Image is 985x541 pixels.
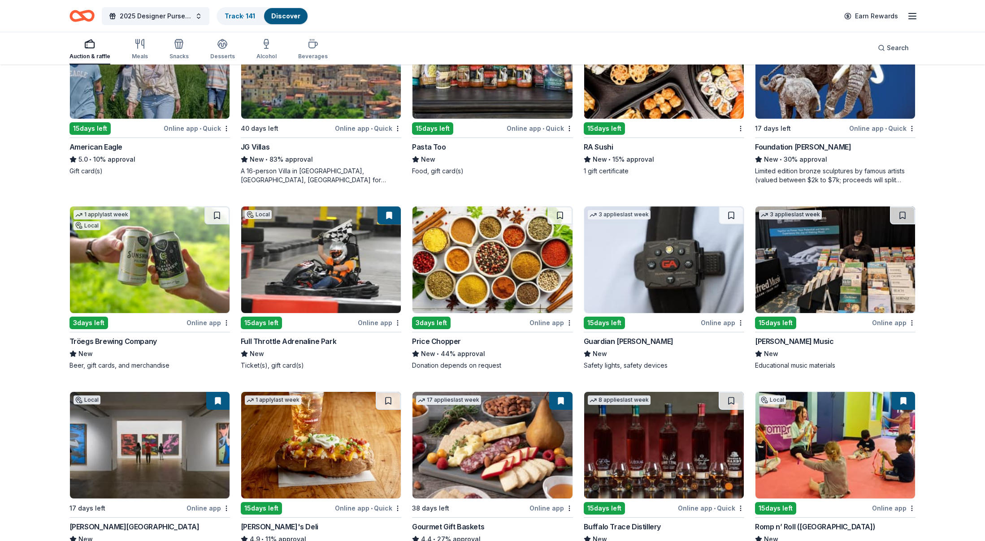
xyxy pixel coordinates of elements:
[849,123,916,134] div: Online app Quick
[69,53,110,60] div: Auction & raffle
[241,392,401,498] img: Image for Jason's Deli
[412,317,451,329] div: 3 days left
[755,142,851,152] div: Foundation [PERSON_NAME]
[241,521,318,532] div: [PERSON_NAME]'s Deli
[69,142,122,152] div: American Eagle
[74,395,100,404] div: Local
[256,53,277,60] div: Alcohol
[371,125,373,132] span: •
[271,12,300,20] a: Discover
[759,210,822,219] div: 3 applies last week
[755,167,916,185] div: Limited edition bronze sculptures by famous artists (valued between $2k to $7k; proceeds will spl...
[241,361,401,370] div: Ticket(s), gift card(s)
[885,125,887,132] span: •
[412,12,572,119] img: Image for Pasta Too
[764,154,778,165] span: New
[217,7,308,25] button: Track· 141Discover
[755,154,916,165] div: 30% approval
[755,317,796,329] div: 15 days left
[584,154,744,165] div: 15% approval
[588,395,651,405] div: 8 applies last week
[755,521,875,532] div: Romp n’ Roll ([GEOGRAPHIC_DATA])
[69,122,111,135] div: 15 days left
[584,392,744,498] img: Image for Buffalo Trace Distillery
[584,317,625,329] div: 15 days left
[416,395,481,405] div: 17 applies last week
[412,12,573,176] a: Image for Pasta TooLocal15days leftOnline app•QuickPasta TooNewFood, gift card(s)
[507,123,573,134] div: Online app Quick
[755,206,916,370] a: Image for Alfred Music3 applieslast week15days leftOnline app[PERSON_NAME] MusicNewEducational mu...
[529,317,573,328] div: Online app
[887,43,909,53] span: Search
[593,348,607,359] span: New
[584,12,744,119] img: Image for RA Sushi
[584,167,744,176] div: 1 gift certificate
[412,503,449,514] div: 38 days left
[755,361,916,370] div: Educational music materials
[298,53,328,60] div: Beverages
[241,123,278,134] div: 40 days left
[169,35,189,64] button: Snacks
[412,142,446,152] div: Pasta Too
[298,35,328,64] button: Beverages
[421,154,435,165] span: New
[241,154,401,165] div: 83% approval
[245,210,272,219] div: Local
[437,350,439,357] span: •
[74,210,130,219] div: 1 apply last week
[69,12,230,176] a: Image for American Eagle5 applieslast week15days leftOnline app•QuickAmerican Eagle5.0•10% approv...
[69,154,230,165] div: 10% approval
[70,12,230,119] img: Image for American Eagle
[588,210,651,219] div: 3 applies last week
[780,156,782,163] span: •
[241,502,282,515] div: 15 days left
[225,12,255,20] a: Track· 141
[412,206,573,370] a: Image for Price Chopper3days leftOnline appPrice ChopperNew•44% approvalDonation depends on request
[265,156,268,163] span: •
[755,123,791,134] div: 17 days left
[678,502,744,514] div: Online app Quick
[593,154,607,165] span: New
[759,395,786,404] div: Local
[358,317,401,328] div: Online app
[169,53,189,60] div: Snacks
[584,12,744,176] a: Image for RA Sushi15days leftRA SushiNew•15% approval1 gift certificate
[69,317,108,329] div: 3 days left
[755,336,833,347] div: [PERSON_NAME] Music
[200,125,201,132] span: •
[412,392,572,498] img: Image for Gourmet Gift Baskets
[250,154,264,165] span: New
[872,317,916,328] div: Online app
[371,505,373,512] span: •
[412,521,484,532] div: Gourmet Gift Baskets
[764,348,778,359] span: New
[78,154,88,165] span: 5.0
[69,35,110,64] button: Auction & raffle
[584,521,661,532] div: Buffalo Trace Distillery
[241,142,269,152] div: JG Villas
[584,361,744,370] div: Safety lights, safety devices
[608,156,611,163] span: •
[241,336,336,347] div: Full Throttle Adrenaline Park
[132,35,148,64] button: Meals
[187,502,230,514] div: Online app
[529,502,573,514] div: Online app
[241,206,401,313] img: Image for Full Throttle Adrenaline Park
[164,123,230,134] div: Online app Quick
[210,53,235,60] div: Desserts
[584,206,744,313] img: Image for Guardian Angel Device
[241,317,282,329] div: 15 days left
[120,11,191,21] span: 2025 Designer Purse Bingo & Brunch
[187,317,230,328] div: Online app
[412,206,572,313] img: Image for Price Chopper
[69,5,95,26] a: Home
[755,206,915,313] img: Image for Alfred Music
[70,206,230,313] img: Image for Tröegs Brewing Company
[69,206,230,370] a: Image for Tröegs Brewing Company1 applylast weekLocal3days leftOnline appTröegs Brewing CompanyNe...
[69,336,157,347] div: Tröegs Brewing Company
[412,167,573,176] div: Food, gift card(s)
[241,206,401,370] a: Image for Full Throttle Adrenaline ParkLocal15days leftOnline appFull Throttle Adrenaline ParkNew...
[755,502,796,515] div: 15 days left
[70,392,230,498] img: Image for Andy Warhol Museum
[421,348,435,359] span: New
